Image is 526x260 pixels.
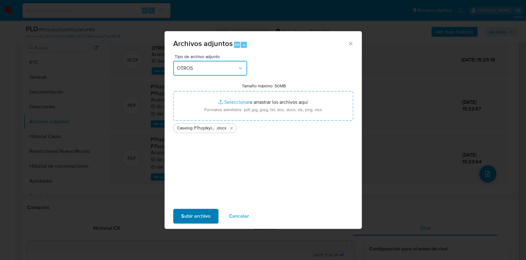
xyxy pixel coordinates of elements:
[228,124,235,132] button: Eliminar Caselog P7hzjdkylQqkl3Wiy2aWJFB0_2025_08_19_05_31_34.docx
[229,209,249,223] span: Cancelar
[181,209,210,223] span: Subir archivo
[348,40,353,46] button: Cerrar
[177,125,216,131] span: Caselog P7hzjdkylQqkl3Wiy2aWJFB0_2025_08_19_05_31_34
[175,54,249,59] span: Tipo de archivo adjunto
[173,121,353,133] ul: Archivos seleccionados
[173,38,233,49] span: Archivos adjuntos
[234,42,239,48] span: Alt
[173,209,218,224] button: Subir archivo
[173,61,247,76] button: OTROS
[177,65,237,71] span: OTROS
[242,83,286,89] label: Tamaño máximo: 50MB
[243,42,245,48] span: a
[221,209,257,224] button: Cancelar
[216,125,226,131] span: .docx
